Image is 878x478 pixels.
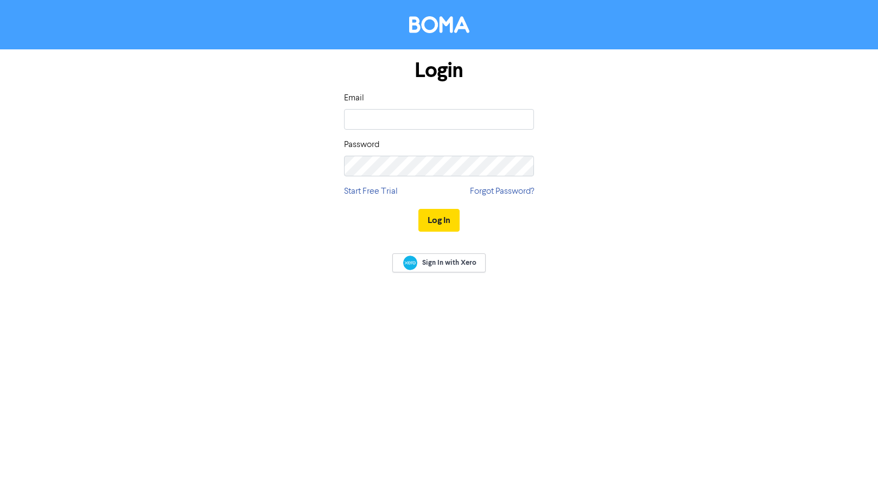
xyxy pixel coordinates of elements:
img: BOMA Logo [409,16,469,33]
button: Log In [418,209,460,232]
a: Forgot Password? [470,185,534,198]
label: Email [344,92,364,105]
img: Xero logo [403,256,417,270]
a: Start Free Trial [344,185,398,198]
iframe: Chat Widget [824,426,878,478]
a: Sign In with Xero [392,253,486,272]
span: Sign In with Xero [422,258,476,267]
h1: Login [344,58,534,83]
label: Password [344,138,379,151]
